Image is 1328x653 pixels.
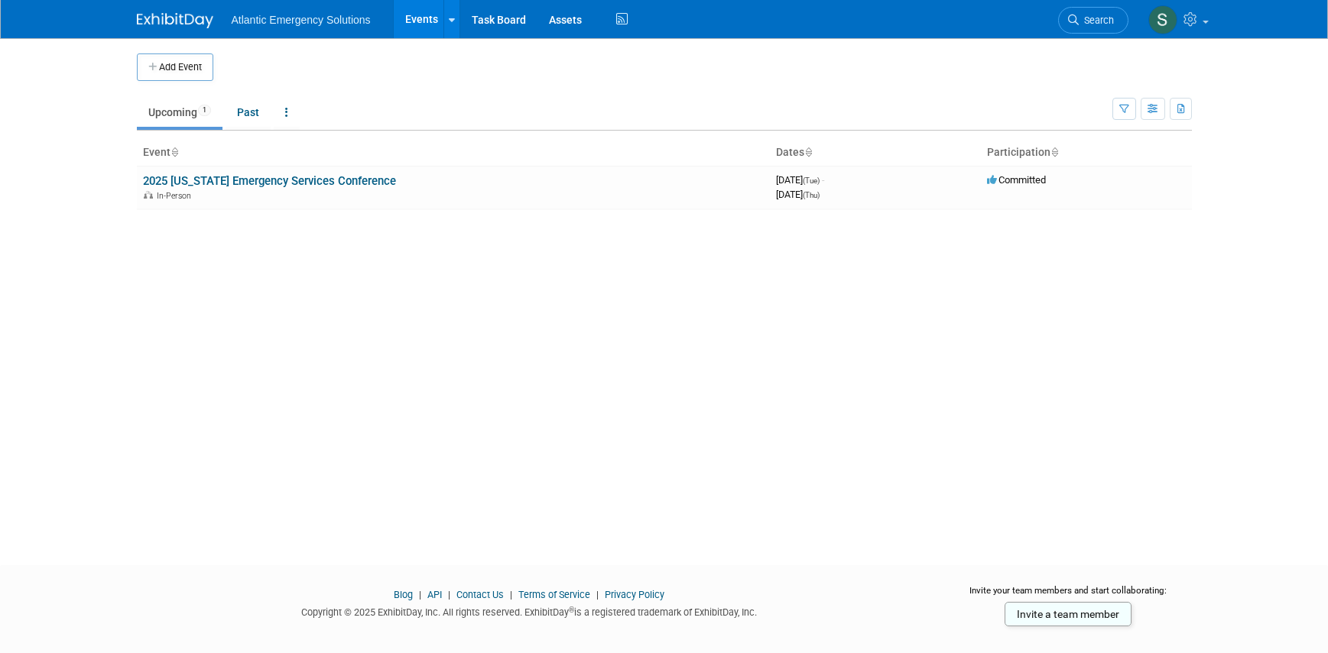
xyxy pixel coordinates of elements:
span: 1 [198,105,211,116]
sup: ® [569,606,574,614]
a: Blog [394,589,413,600]
span: (Thu) [803,191,820,199]
a: API [427,589,442,600]
span: | [506,589,516,600]
a: Sort by Start Date [804,146,812,158]
th: Event [137,140,770,166]
a: Past [226,98,271,127]
a: Invite a team member [1005,602,1132,626]
div: Invite your team members and start collaborating: [945,584,1192,607]
img: ExhibitDay [137,13,213,28]
span: Committed [987,174,1046,186]
a: 2025 [US_STATE] Emergency Services Conference [143,174,396,188]
img: Stephanie Hood [1148,5,1177,34]
span: - [822,174,824,186]
span: [DATE] [776,189,820,200]
button: Add Event [137,53,213,81]
span: | [593,589,602,600]
a: Privacy Policy [605,589,664,600]
a: Sort by Event Name [170,146,178,158]
span: [DATE] [776,174,824,186]
span: (Tue) [803,176,820,185]
span: | [415,589,425,600]
img: In-Person Event [144,191,153,199]
a: Terms of Service [518,589,590,600]
a: Search [1058,7,1128,34]
span: | [444,589,454,600]
a: Sort by Participation Type [1050,146,1058,158]
a: Upcoming1 [137,98,222,127]
th: Dates [770,140,981,166]
span: In-Person [157,191,196,201]
span: Search [1079,15,1114,26]
span: Atlantic Emergency Solutions [232,14,371,26]
th: Participation [981,140,1192,166]
a: Contact Us [456,589,504,600]
div: Copyright © 2025 ExhibitDay, Inc. All rights reserved. ExhibitDay is a registered trademark of Ex... [137,602,923,619]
